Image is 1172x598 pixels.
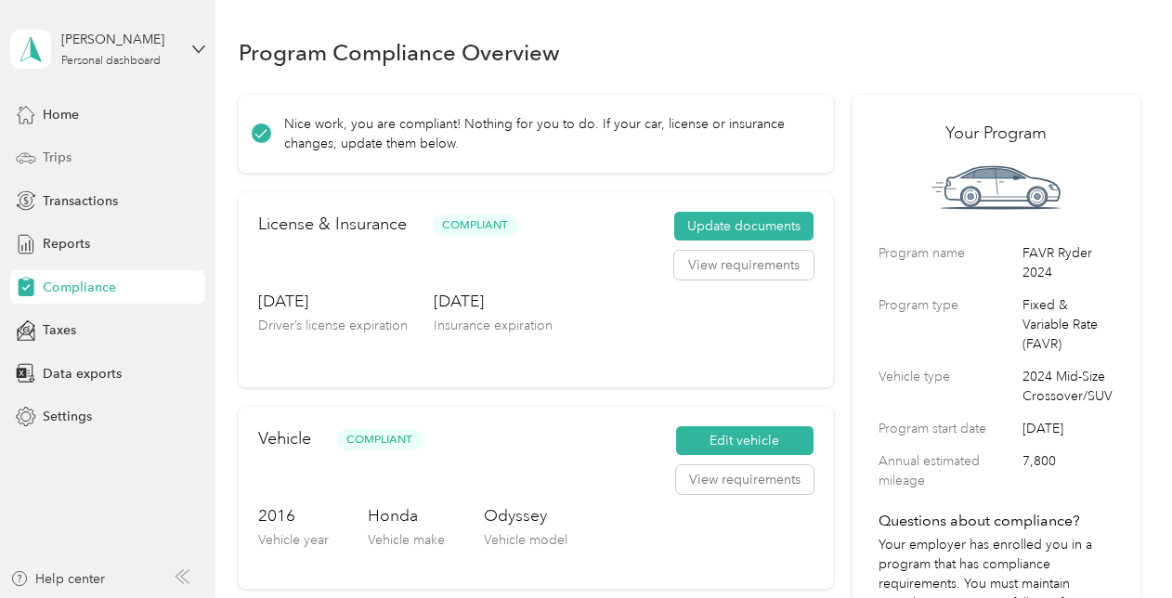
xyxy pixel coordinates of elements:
[676,465,814,495] button: View requirements
[879,243,1016,282] label: Program name
[337,429,423,450] span: Compliant
[1022,243,1114,282] span: FAVR Ryder 2024
[258,426,311,451] h2: Vehicle
[484,504,567,527] h3: Odyssey
[61,56,161,67] div: Personal dashboard
[1022,451,1114,490] span: 7,800
[43,148,72,167] span: Trips
[368,530,445,550] p: Vehicle make
[1068,494,1172,598] iframe: Everlance-gr Chat Button Frame
[434,290,553,313] h3: [DATE]
[674,251,814,280] button: View requirements
[43,320,76,340] span: Taxes
[284,114,807,153] p: Nice work, you are compliant! Nothing for you to do. If your car, license or insurance changes, u...
[258,212,407,237] h2: License & Insurance
[258,504,329,527] h3: 2016
[43,105,79,124] span: Home
[1022,367,1114,406] span: 2024 Mid-Size Crossover/SUV
[10,569,105,589] button: Help center
[879,451,1016,490] label: Annual estimated mileage
[43,364,122,383] span: Data exports
[368,504,445,527] h3: Honda
[879,121,1114,146] h2: Your Program
[258,530,329,550] p: Vehicle year
[879,367,1016,406] label: Vehicle type
[61,30,177,49] div: [PERSON_NAME]
[434,316,553,335] p: Insurance expiration
[484,530,567,550] p: Vehicle model
[1022,419,1114,438] span: [DATE]
[43,191,118,211] span: Transactions
[43,407,92,426] span: Settings
[43,278,116,297] span: Compliance
[433,214,518,236] span: Compliant
[43,234,90,253] span: Reports
[258,316,408,335] p: Driver’s license expiration
[879,510,1114,532] h4: Questions about compliance?
[674,212,814,241] button: Update documents
[879,419,1016,438] label: Program start date
[676,426,814,456] button: Edit vehicle
[258,290,408,313] h3: [DATE]
[879,295,1016,354] label: Program type
[1022,295,1114,354] span: Fixed & Variable Rate (FAVR)
[239,43,560,62] h1: Program Compliance Overview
